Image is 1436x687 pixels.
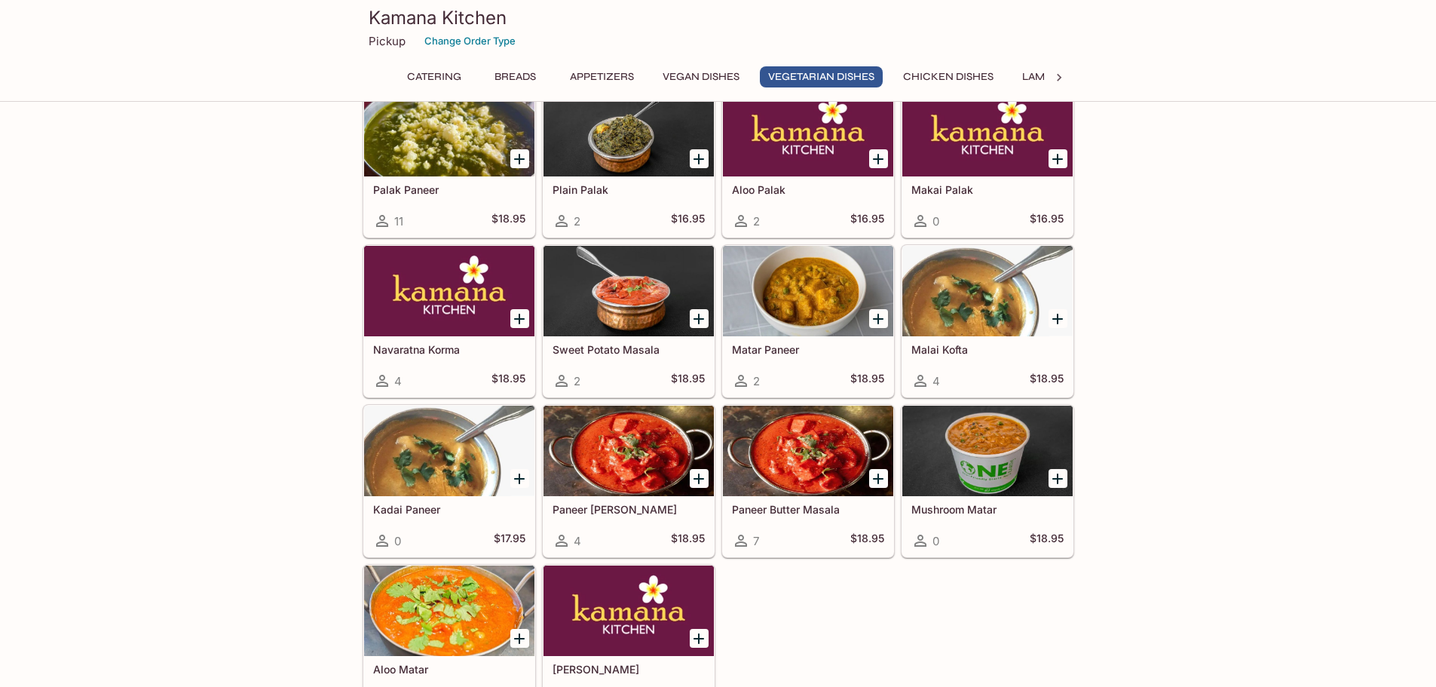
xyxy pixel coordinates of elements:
[671,372,705,390] h5: $18.95
[723,86,893,176] div: Aloo Palak
[753,214,760,228] span: 2
[690,629,709,648] button: Add Daal Makhni
[373,503,525,516] h5: Kadai Paneer
[574,534,581,548] span: 4
[510,309,529,328] button: Add Navaratna Korma
[1030,532,1064,550] h5: $18.95
[510,469,529,488] button: Add Kadai Paneer
[850,532,884,550] h5: $18.95
[363,245,535,397] a: Navaratna Korma4$18.95
[510,149,529,168] button: Add Palak Paneer
[394,534,401,548] span: 0
[373,183,525,196] h5: Palak Paneer
[850,372,884,390] h5: $18.95
[364,566,534,656] div: Aloo Matar
[869,469,888,488] button: Add Paneer Butter Masala
[394,214,403,228] span: 11
[902,246,1073,336] div: Malai Kofta
[690,469,709,488] button: Add Paneer Tikka Masala
[902,86,1073,176] div: Makai Palak
[574,374,580,388] span: 2
[932,374,940,388] span: 4
[553,503,705,516] h5: Paneer [PERSON_NAME]
[690,149,709,168] button: Add Plain Palak
[373,343,525,356] h5: Navaratna Korma
[399,66,470,87] button: Catering
[911,503,1064,516] h5: Mushroom Matar
[363,405,535,557] a: Kadai Paneer0$17.95
[902,406,1073,496] div: Mushroom Matar
[753,534,759,548] span: 7
[543,406,714,496] div: Paneer Tikka Masala
[753,374,760,388] span: 2
[911,183,1064,196] h5: Makai Palak
[671,532,705,550] h5: $18.95
[1049,309,1067,328] button: Add Malai Kofta
[911,343,1064,356] h5: Malai Kofta
[543,566,714,656] div: Daal Makhni
[932,534,939,548] span: 0
[491,372,525,390] h5: $18.95
[760,66,883,87] button: Vegetarian Dishes
[869,309,888,328] button: Add Matar Paneer
[543,246,714,336] div: Sweet Potato Masala
[732,343,884,356] h5: Matar Paneer
[722,245,894,397] a: Matar Paneer2$18.95
[895,66,1002,87] button: Chicken Dishes
[1049,469,1067,488] button: Add Mushroom Matar
[494,532,525,550] h5: $17.95
[543,245,715,397] a: Sweet Potato Masala2$18.95
[369,34,406,48] p: Pickup
[373,663,525,676] h5: Aloo Matar
[722,405,894,557] a: Paneer Butter Masala7$18.95
[491,212,525,230] h5: $18.95
[902,85,1073,238] a: Makai Palak0$16.95
[364,406,534,496] div: Kadai Paneer
[364,246,534,336] div: Navaratna Korma
[543,85,715,238] a: Plain Palak2$16.95
[543,405,715,557] a: Paneer [PERSON_NAME]4$18.95
[732,503,884,516] h5: Paneer Butter Masala
[418,29,522,53] button: Change Order Type
[510,629,529,648] button: Add Aloo Matar
[562,66,642,87] button: Appetizers
[482,66,550,87] button: Breads
[732,183,884,196] h5: Aloo Palak
[394,374,402,388] span: 4
[722,85,894,238] a: Aloo Palak2$16.95
[1049,149,1067,168] button: Add Makai Palak
[690,309,709,328] button: Add Sweet Potato Masala
[363,85,535,238] a: Palak Paneer11$18.95
[723,406,893,496] div: Paneer Butter Masala
[671,212,705,230] h5: $16.95
[1030,212,1064,230] h5: $16.95
[369,6,1068,29] h3: Kamana Kitchen
[553,663,705,676] h5: [PERSON_NAME]
[364,86,534,176] div: Palak Paneer
[543,86,714,176] div: Plain Palak
[850,212,884,230] h5: $16.95
[723,246,893,336] div: Matar Paneer
[654,66,748,87] button: Vegan Dishes
[869,149,888,168] button: Add Aloo Palak
[902,245,1073,397] a: Malai Kofta4$18.95
[553,183,705,196] h5: Plain Palak
[553,343,705,356] h5: Sweet Potato Masala
[1030,372,1064,390] h5: $18.95
[902,405,1073,557] a: Mushroom Matar0$18.95
[574,214,580,228] span: 2
[932,214,939,228] span: 0
[1014,66,1100,87] button: Lamb Dishes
